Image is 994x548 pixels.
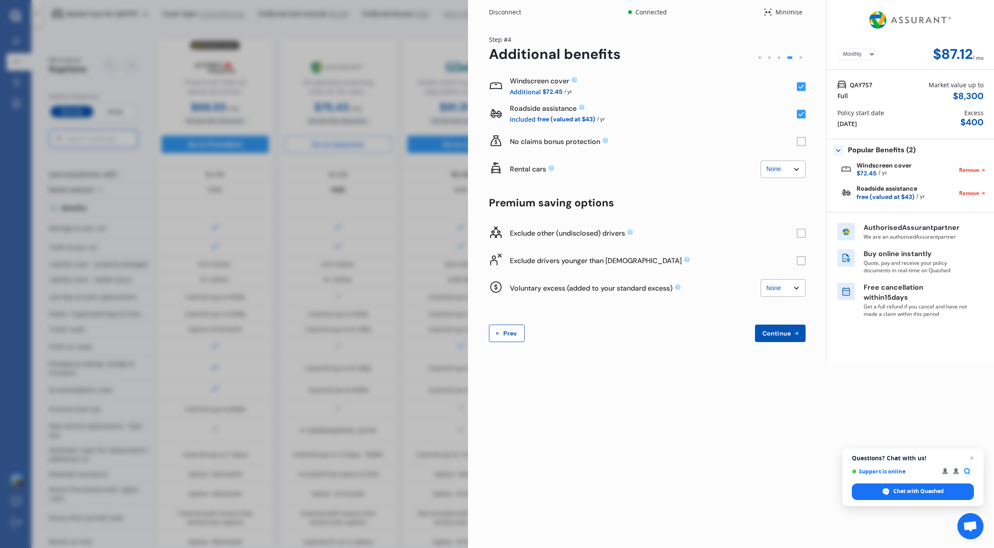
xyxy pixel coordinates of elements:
div: Excess [964,108,984,117]
div: Chat with Quashed [852,483,974,500]
div: $ 8,300 [953,91,984,101]
div: $87.12 [933,46,973,62]
span: $72.45 [857,169,877,178]
div: Connected [634,8,668,17]
span: free (valued at $43) [537,114,595,124]
div: Exclude other (undisclosed) drivers [510,229,797,238]
div: Rental cars [510,164,761,174]
div: Additional benefits [489,46,621,62]
div: [DATE] [837,119,857,128]
span: / yr [597,114,605,124]
p: Quote, pay and receive your policy documents in real-time on Quashed [864,259,968,274]
span: $72.45 [543,87,563,97]
div: Disconnect [489,8,531,17]
div: Market value up to [929,80,984,89]
div: Windscreen cover [510,76,797,86]
div: Full [837,91,848,100]
span: Chat with Quashed [893,487,944,495]
div: No claims bonus protection [510,137,797,146]
div: Policy start date [837,108,884,117]
span: Continue [761,330,792,337]
div: Exclude drivers younger than [DEMOGRAPHIC_DATA] [510,256,797,265]
div: Step # 4 [489,35,621,44]
span: Support is online [852,468,936,475]
span: / yr [564,87,572,97]
span: QAY757 [850,80,872,89]
p: We are an authorised Assurant partner [864,233,968,240]
span: / yr [878,169,887,178]
div: Minimise [772,8,806,17]
img: buy online icon [837,249,855,267]
p: Get a full refund if you cancel and have not made a claim within this period [864,303,968,318]
div: Windscreen cover [857,162,912,178]
span: Prev [502,330,519,337]
span: Remove [959,189,979,197]
div: Premium saving options [489,197,806,209]
div: Roadside assistance [857,185,925,201]
p: Authorised Assurant partner [864,223,968,233]
span: Remove [959,166,979,174]
div: Voluntary excess (added to your standard excess) [510,284,761,293]
img: free cancel icon [837,283,855,300]
div: $ 400 [960,117,984,127]
img: insurer icon [837,223,855,240]
span: Close chat [967,453,977,463]
div: Roadside assistance [510,104,797,113]
button: Continue [755,325,806,342]
span: / yr [916,192,925,202]
span: Additional [510,87,541,97]
p: Buy online instantly [864,249,968,259]
span: Included [510,114,536,124]
span: Questions? Chat with us! [852,455,974,462]
span: free (valued at $43) [857,192,915,202]
img: Assurant.png [867,3,954,37]
div: Open chat [957,513,984,539]
div: / mo [973,46,984,62]
p: Free cancellation within 15 days [864,283,968,303]
span: Popular Benefits (2) [848,146,915,155]
button: Prev [489,325,525,342]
